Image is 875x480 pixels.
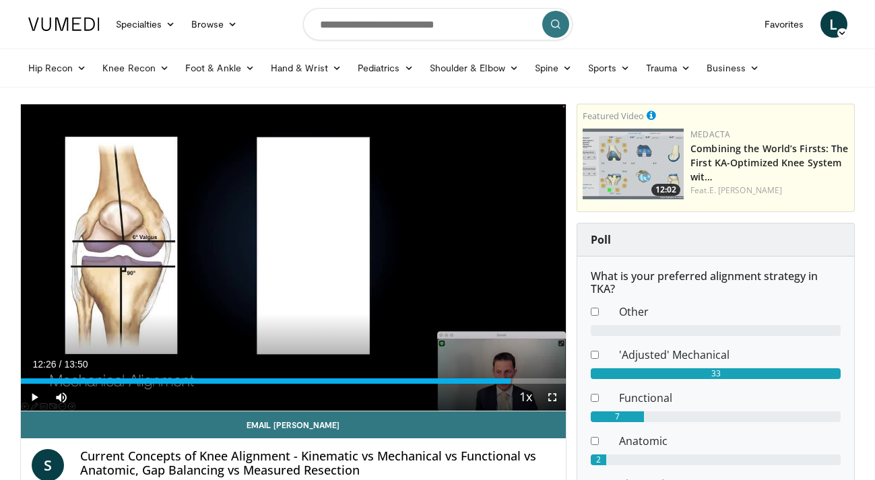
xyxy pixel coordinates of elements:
[591,232,611,247] strong: Poll
[80,449,556,478] h4: Current Concepts of Knee Alignment - Kinematic vs Mechanical vs Functional vs Anatomic, Gap Balan...
[33,359,57,370] span: 12:26
[512,384,539,411] button: Playback Rate
[609,390,851,406] dd: Functional
[21,411,566,438] a: Email [PERSON_NAME]
[709,184,783,196] a: E. [PERSON_NAME]
[699,55,767,81] a: Business
[21,384,48,411] button: Play
[539,384,566,411] button: Fullscreen
[580,55,638,81] a: Sports
[21,378,566,384] div: Progress Bar
[690,129,730,140] a: Medacta
[690,142,848,183] a: Combining the World’s Firsts: The First KA-Optimized Knee System wit…
[591,368,841,379] div: 33
[422,55,527,81] a: Shoulder & Elbow
[756,11,812,38] a: Favorites
[591,454,606,465] div: 2
[527,55,580,81] a: Spine
[583,129,684,199] a: 12:02
[591,270,841,296] h6: What is your preferred alignment strategy in TKA?
[64,359,88,370] span: 13:50
[177,55,263,81] a: Foot & Ankle
[820,11,847,38] a: L
[583,129,684,199] img: aaf1b7f9-f888-4d9f-a252-3ca059a0bd02.150x105_q85_crop-smart_upscale.jpg
[690,184,849,197] div: Feat.
[651,184,680,196] span: 12:02
[59,359,62,370] span: /
[583,110,644,122] small: Featured Video
[28,18,100,31] img: VuMedi Logo
[609,433,851,449] dd: Anatomic
[94,55,177,81] a: Knee Recon
[263,55,350,81] a: Hand & Wrist
[609,347,851,363] dd: 'Adjusted' Mechanical
[638,55,699,81] a: Trauma
[609,304,851,320] dd: Other
[108,11,184,38] a: Specialties
[183,11,245,38] a: Browse
[303,8,573,40] input: Search topics, interventions
[591,411,644,422] div: 7
[20,55,95,81] a: Hip Recon
[21,104,566,411] video-js: Video Player
[350,55,422,81] a: Pediatrics
[48,384,75,411] button: Mute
